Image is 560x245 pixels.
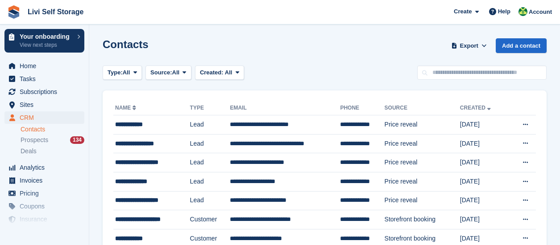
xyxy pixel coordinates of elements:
[4,73,84,85] a: menu
[21,147,37,155] span: Deals
[145,65,191,80] button: Source: All
[4,60,84,72] a: menu
[7,5,21,19] img: stora-icon-8386f47178a22dfd0bd8f6a31ec36ba5ce8667c1dd55bd0f319d3a0aa187defe.svg
[460,210,508,229] td: [DATE]
[172,68,180,77] span: All
[24,4,87,19] a: Livi Self Storage
[385,115,460,135] td: Price reveal
[21,125,84,134] a: Contacts
[70,136,84,144] div: 134
[20,73,73,85] span: Tasks
[385,153,460,172] td: Price reveal
[4,174,84,187] a: menu
[20,33,73,40] p: Your onboarding
[4,86,84,98] a: menu
[20,174,73,187] span: Invoices
[449,38,489,53] button: Export
[20,60,73,72] span: Home
[4,161,84,174] a: menu
[103,65,142,80] button: Type: All
[20,200,73,212] span: Coupons
[20,213,73,225] span: Insurance
[190,101,230,115] th: Type
[4,213,84,225] a: menu
[4,111,84,124] a: menu
[20,98,73,111] span: Sites
[20,86,73,98] span: Subscriptions
[496,38,547,53] a: Add a contact
[385,134,460,153] td: Price reveal
[190,172,230,191] td: Lead
[460,115,508,135] td: [DATE]
[195,65,244,80] button: Created: All
[190,191,230,210] td: Lead
[385,210,460,229] td: Storefront booking
[4,187,84,200] a: menu
[108,68,123,77] span: Type:
[190,210,230,229] td: Customer
[123,68,130,77] span: All
[385,172,460,191] td: Price reveal
[4,29,84,53] a: Your onboarding View next steps
[20,161,73,174] span: Analytics
[385,191,460,210] td: Price reveal
[21,147,84,156] a: Deals
[115,105,138,111] a: Name
[225,69,232,76] span: All
[4,98,84,111] a: menu
[385,101,460,115] th: Source
[150,68,172,77] span: Source:
[460,153,508,172] td: [DATE]
[460,172,508,191] td: [DATE]
[460,134,508,153] td: [DATE]
[20,187,73,200] span: Pricing
[4,200,84,212] a: menu
[529,8,552,16] span: Account
[460,105,493,111] a: Created
[190,153,230,172] td: Lead
[20,111,73,124] span: CRM
[21,135,84,145] a: Prospects 134
[20,41,73,49] p: View next steps
[190,115,230,135] td: Lead
[230,101,340,115] th: Email
[460,41,478,50] span: Export
[460,191,508,210] td: [DATE]
[454,7,472,16] span: Create
[498,7,510,16] span: Help
[190,134,230,153] td: Lead
[519,7,527,16] img: Alex Handyside
[21,136,48,144] span: Prospects
[200,69,224,76] span: Created:
[340,101,384,115] th: Phone
[103,38,149,50] h1: Contacts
